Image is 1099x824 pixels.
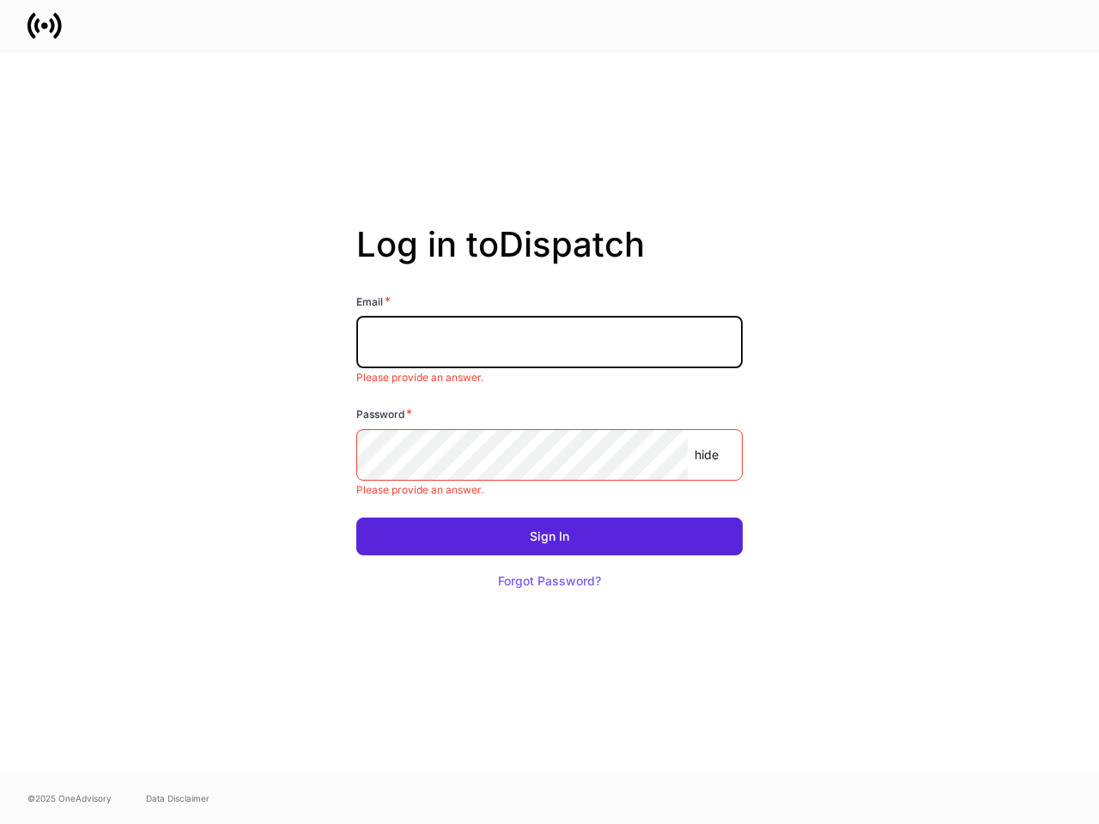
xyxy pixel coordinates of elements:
[356,293,391,310] h6: Email
[695,446,719,463] p: hide
[356,405,412,422] h6: Password
[530,530,569,542] div: Sign In
[27,791,112,805] span: © 2025 OneAdvisory
[146,791,209,805] a: Data Disclaimer
[477,562,622,600] button: Forgot Password?
[498,575,601,587] div: Forgot Password?
[356,371,743,385] p: Please provide an answer.
[356,483,743,497] p: Please provide an answer.
[356,224,743,293] h2: Log in to Dispatch
[356,518,743,555] button: Sign In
